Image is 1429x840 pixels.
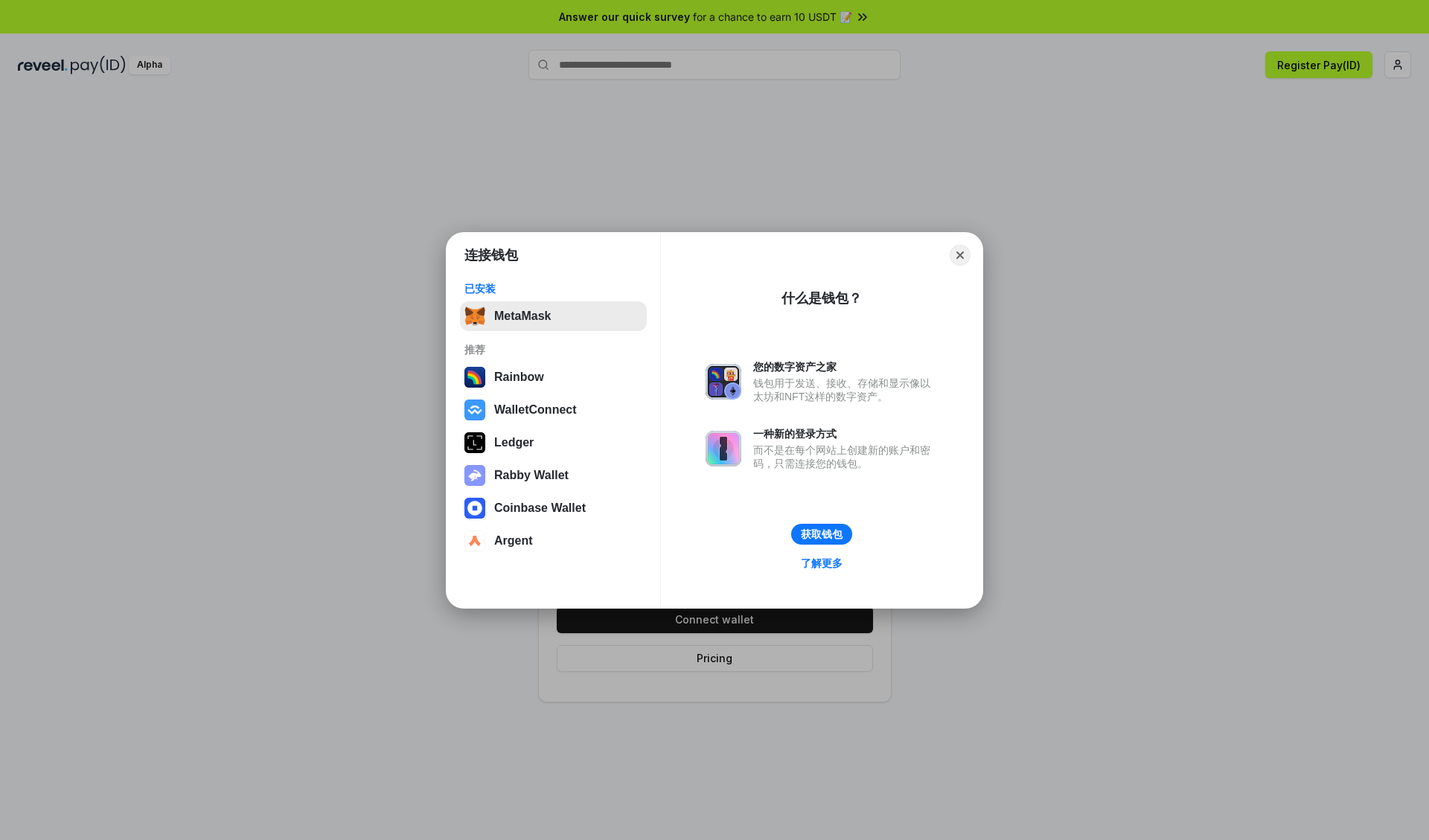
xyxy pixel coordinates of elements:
[464,498,485,519] img: svg+xml,%3Csvg%20width%3D%2228%22%20height%3D%2228%22%20viewBox%3D%220%200%2028%2028%22%20fill%3D...
[753,360,938,373] div: 您的数字资产之家
[460,493,647,523] button: Coinbase Wallet
[460,461,647,490] button: Rabby Wallet
[494,403,577,417] div: WalletConnect
[464,530,485,551] img: svg+xml,%3Csvg%20width%3D%2228%22%20height%3D%2228%22%20viewBox%3D%220%200%2028%2028%22%20fill%3D...
[791,524,852,545] button: 获取钱包
[753,427,938,440] div: 一种新的登录方式
[464,400,485,420] img: svg+xml,%3Csvg%20width%3D%2228%22%20height%3D%2228%22%20viewBox%3D%220%200%2028%2028%22%20fill%3D...
[494,310,551,323] div: MetaMask
[494,469,569,482] div: Rabby Wallet
[494,534,533,548] div: Argent
[706,364,741,400] img: svg+xml,%3Csvg%20xmlns%3D%22http%3A%2F%2Fwww.w3.org%2F2000%2Fsvg%22%20fill%3D%22none%22%20viewBox...
[706,431,741,467] img: svg+xml,%3Csvg%20xmlns%3D%22http%3A%2F%2Fwww.w3.org%2F2000%2Fsvg%22%20fill%3D%22none%22%20viewBox...
[753,443,938,470] div: 而不是在每个网站上创建新的账户和密码，只需连接您的钱包。
[494,436,534,449] div: Ledger
[494,501,586,515] div: Coinbase Wallet
[464,343,642,356] div: 推荐
[460,428,647,458] button: Ledger
[494,371,544,384] div: Rainbow
[460,362,647,392] button: Rainbow
[464,306,485,327] img: svg+xml,%3Csvg%20fill%3D%22none%22%20height%3D%2233%22%20viewBox%3D%220%200%2035%2033%22%20width%...
[781,289,862,307] div: 什么是钱包？
[464,432,485,453] img: svg+xml,%3Csvg%20xmlns%3D%22http%3A%2F%2Fwww.w3.org%2F2000%2Fsvg%22%20width%3D%2228%22%20height%3...
[792,554,851,573] a: 了解更多
[950,245,971,266] button: Close
[464,367,485,388] img: svg+xml,%3Csvg%20width%3D%22120%22%20height%3D%22120%22%20viewBox%3D%220%200%20120%20120%22%20fil...
[753,376,938,403] div: 钱包用于发送、接收、存储和显示像以太坊和NFT这样的数字资产。
[464,465,485,486] img: svg+xml,%3Csvg%20xmlns%3D%22http%3A%2F%2Fwww.w3.org%2F2000%2Fsvg%22%20fill%3D%22none%22%20viewBox...
[801,528,843,541] div: 获取钱包
[464,282,642,295] div: 已安装
[464,246,518,264] h1: 连接钱包
[460,526,647,556] button: Argent
[801,557,843,570] div: 了解更多
[460,301,647,331] button: MetaMask
[460,395,647,425] button: WalletConnect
